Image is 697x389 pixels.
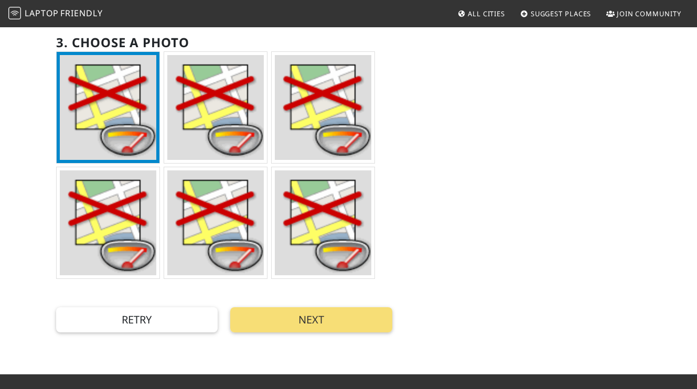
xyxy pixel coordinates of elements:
img: PhotoService.GetPhoto [275,170,372,275]
a: Suggest Places [516,4,596,23]
img: PhotoService.GetPhoto [167,170,264,275]
button: Retry [56,307,218,332]
button: Next [230,307,392,332]
img: LaptopFriendly [8,7,21,19]
img: PhotoService.GetPhoto [60,170,157,275]
span: All Cities [468,9,505,18]
a: Join Community [602,4,685,23]
span: Friendly [60,7,102,19]
img: PhotoService.GetPhoto [60,55,157,160]
a: All Cities [453,4,509,23]
img: PhotoService.GetPhoto [167,55,264,160]
span: Suggest Places [531,9,592,18]
img: PhotoService.GetPhoto [275,55,372,160]
h2: 3. Choose a photo [56,35,189,50]
a: LaptopFriendly LaptopFriendly [8,5,103,23]
span: Laptop [25,7,59,19]
span: Join Community [617,9,681,18]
